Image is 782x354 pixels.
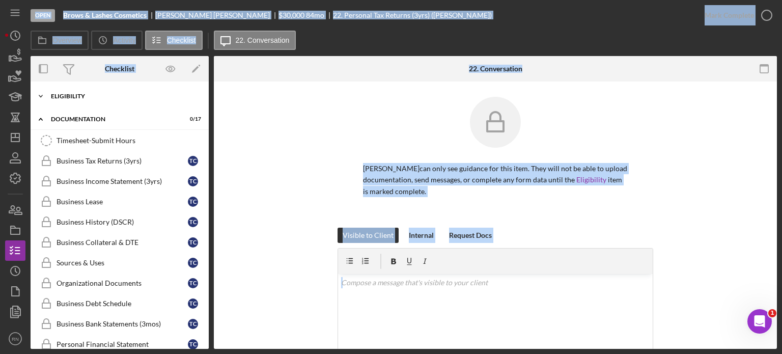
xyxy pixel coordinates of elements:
[36,130,204,151] a: Timesheet-Submit Hours
[36,293,204,314] a: Business Debt ScheduleTC
[188,278,198,288] div: T C
[188,197,198,207] div: T C
[36,273,204,293] a: Organizational DocumentsTC
[236,36,290,44] label: 22. Conversation
[36,151,204,171] a: Business Tax Returns (3yrs)TC
[747,309,772,334] iframe: Intercom live chat
[57,279,188,287] div: Organizational Documents
[36,212,204,232] a: Business History (DSCR)TC
[449,228,492,243] div: Request Docs
[188,156,198,166] div: T C
[155,11,278,19] div: [PERSON_NAME] [PERSON_NAME]
[5,329,25,349] button: RN
[57,177,188,185] div: Business Income Statement (3yrs)
[306,11,324,19] div: 84 mo
[51,93,196,99] div: Eligibility
[31,9,55,22] div: Open
[52,36,82,44] label: Overview
[705,5,754,25] div: Mark Complete
[57,238,188,247] div: Business Collateral & DTE
[363,163,628,197] p: [PERSON_NAME] can only see guidance for this item. They will not be able to upload documentation,...
[57,198,188,206] div: Business Lease
[167,36,196,44] label: Checklist
[188,339,198,349] div: T C
[188,176,198,186] div: T C
[57,259,188,267] div: Sources & Uses
[51,116,176,122] div: Documentation
[404,228,439,243] button: Internal
[694,5,777,25] button: Mark Complete
[36,314,204,334] a: Business Bank Statements (3mos)TC
[183,116,201,122] div: 0 / 17
[36,171,204,192] a: Business Income Statement (3yrs)TC
[36,253,204,273] a: Sources & UsesTC
[188,298,198,309] div: T C
[57,299,188,308] div: Business Debt Schedule
[188,319,198,329] div: T C
[36,192,204,212] a: Business LeaseTC
[576,175,606,184] a: Eligibility
[57,340,188,348] div: Personal Financial Statement
[36,232,204,253] a: Business Collateral & DTETC
[768,309,776,317] span: 1
[31,31,89,50] button: Overview
[188,237,198,248] div: T C
[57,320,188,328] div: Business Bank Statements (3mos)
[214,31,296,50] button: 22. Conversation
[338,228,399,243] button: Visible to Client
[343,228,394,243] div: Visible to Client
[469,65,522,73] div: 22. Conversation
[57,218,188,226] div: Business History (DSCR)
[57,137,203,145] div: Timesheet-Submit Hours
[409,228,434,243] div: Internal
[333,11,492,19] div: 22. Personal Tax Returns (3yrs) ([PERSON_NAME])
[188,217,198,227] div: T C
[444,228,497,243] button: Request Docs
[188,258,198,268] div: T C
[91,31,142,50] button: Activity
[113,36,135,44] label: Activity
[105,65,134,73] div: Checklist
[145,31,203,50] button: Checklist
[278,11,304,19] span: $30,000
[12,336,19,342] text: RN
[57,157,188,165] div: Business Tax Returns (3yrs)
[63,11,147,19] b: Brows & Lashes Cosmetics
